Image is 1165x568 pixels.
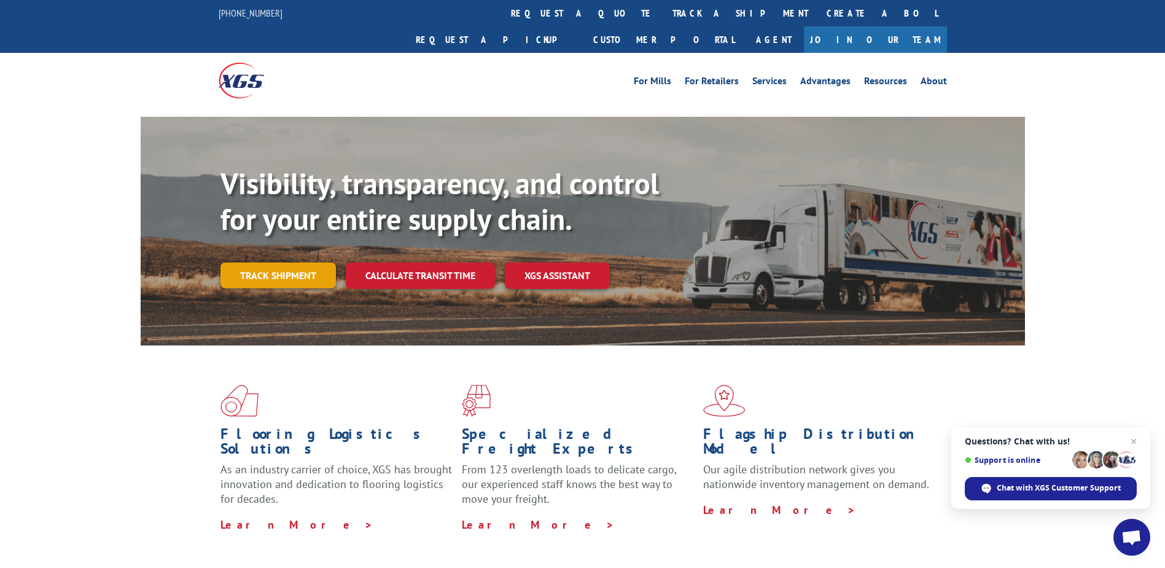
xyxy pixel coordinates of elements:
a: Learn More > [462,518,615,532]
div: Chat with XGS Customer Support [965,477,1137,500]
a: Customer Portal [584,26,744,53]
span: Close chat [1126,434,1141,449]
h1: Specialized Freight Experts [462,427,694,462]
img: xgs-icon-total-supply-chain-intelligence-red [220,385,259,417]
a: [PHONE_NUMBER] [219,7,282,19]
a: XGS ASSISTANT [505,262,610,289]
a: Request a pickup [407,26,584,53]
h1: Flagship Distribution Model [703,427,935,462]
img: xgs-icon-flagship-distribution-model-red [703,385,746,417]
img: xgs-icon-focused-on-flooring-red [462,385,491,417]
a: Learn More > [703,503,856,517]
span: Chat with XGS Customer Support [997,483,1121,494]
a: For Retailers [685,76,739,90]
span: Questions? Chat with us! [965,436,1137,446]
span: As an industry carrier of choice, XGS has brought innovation and dedication to flooring logistics... [220,462,452,506]
a: Resources [864,76,907,90]
a: Join Our Team [804,26,947,53]
div: Open chat [1113,519,1150,556]
a: Services [752,76,787,90]
p: From 123 overlength loads to delicate cargo, our experienced staff knows the best way to move you... [462,462,694,517]
span: Support is online [965,456,1068,465]
b: Visibility, transparency, and control for your entire supply chain. [220,164,659,238]
h1: Flooring Logistics Solutions [220,427,453,462]
a: For Mills [634,76,671,90]
a: Advantages [800,76,851,90]
a: Calculate transit time [346,262,495,289]
a: Learn More > [220,518,373,532]
a: About [921,76,947,90]
a: Track shipment [220,262,336,288]
a: Agent [744,26,804,53]
span: Our agile distribution network gives you nationwide inventory management on demand. [703,462,929,491]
